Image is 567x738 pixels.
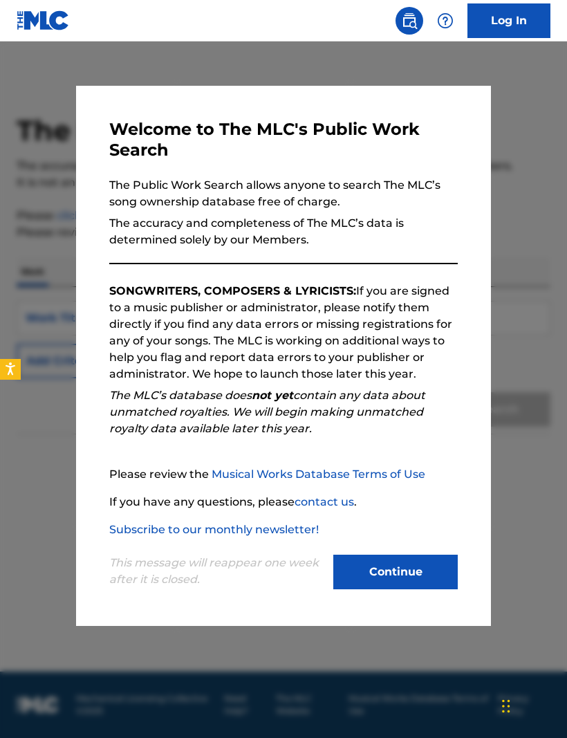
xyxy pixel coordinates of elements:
[109,284,356,297] strong: SONGWRITERS, COMPOSERS & LYRICISTS:
[109,555,325,588] p: This message will reappear one week after it is closed.
[109,283,458,382] p: If you are signed to a music publisher or administrator, please notify them directly if you find ...
[396,7,423,35] a: Public Search
[109,466,458,483] p: Please review the
[109,177,458,210] p: The Public Work Search allows anyone to search The MLC’s song ownership database free of charge.
[437,12,454,29] img: help
[295,495,354,508] a: contact us
[109,523,319,536] a: Subscribe to our monthly newsletter!
[109,389,425,435] em: The MLC’s database does contain any data about unmatched royalties. We will begin making unmatche...
[431,7,459,35] div: Help
[212,468,425,481] a: Musical Works Database Terms of Use
[333,555,458,589] button: Continue
[17,10,70,30] img: MLC Logo
[252,389,293,402] strong: not yet
[109,494,458,510] p: If you have any questions, please .
[109,119,458,160] h3: Welcome to The MLC's Public Work Search
[109,215,458,248] p: The accuracy and completeness of The MLC’s data is determined solely by our Members.
[502,685,510,727] div: Drag
[401,12,418,29] img: search
[498,672,567,738] iframe: Chat Widget
[467,3,550,38] a: Log In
